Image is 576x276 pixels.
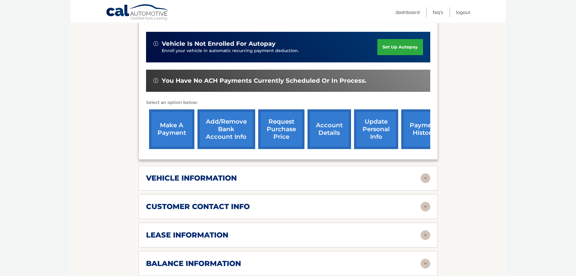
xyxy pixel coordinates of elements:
[258,109,304,149] a: request purchase price
[149,109,194,149] a: make a payment
[421,259,430,268] img: accordion-rest.svg
[146,231,228,240] h2: lease information
[146,174,237,183] h2: vehicle information
[377,39,423,55] a: set up autopay
[354,109,398,149] a: update personal info
[162,77,366,85] span: You have no ACH payments currently scheduled or in process.
[421,230,430,240] img: accordion-rest.svg
[197,109,255,149] a: Add/Remove bank account info
[146,259,241,268] h2: balance information
[421,202,430,211] img: accordion-rest.svg
[395,7,420,17] a: Dashboard
[106,4,169,22] a: Cal Automotive
[162,40,275,48] span: vehicle is not enrolled for autopay
[308,109,351,149] a: account details
[433,7,443,17] a: FAQ's
[146,99,430,106] p: Select an option below:
[153,41,158,46] img: alert-white.svg
[421,173,430,183] img: accordion-rest.svg
[146,202,250,211] h2: customer contact info
[401,109,447,149] a: payment history
[162,48,378,54] p: Enroll your vehicle in automatic recurring payment deduction.
[153,78,158,83] img: alert-white.svg
[456,7,470,17] a: Logout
